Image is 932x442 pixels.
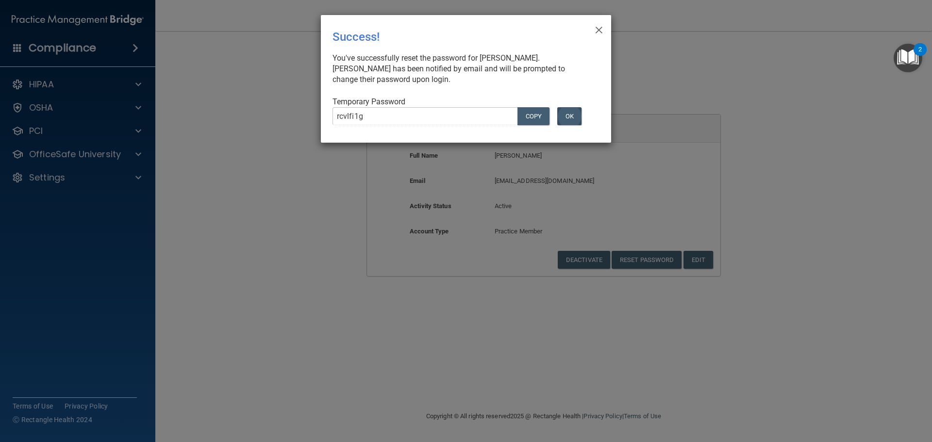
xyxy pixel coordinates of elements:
[764,373,920,412] iframe: Drift Widget Chat Controller
[894,44,922,72] button: Open Resource Center, 2 new notifications
[517,107,549,125] button: COPY
[333,53,592,85] div: You've successfully reset the password for [PERSON_NAME]. [PERSON_NAME] has been notified by emai...
[333,97,405,106] span: Temporary Password
[918,49,922,62] div: 2
[595,19,603,38] span: ×
[557,107,582,125] button: OK
[333,23,560,51] div: Success!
